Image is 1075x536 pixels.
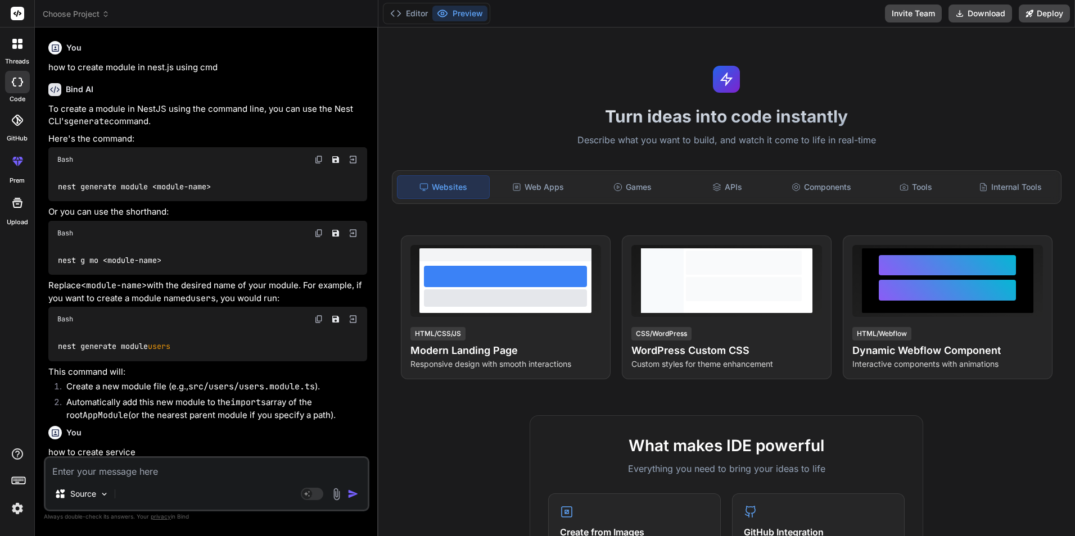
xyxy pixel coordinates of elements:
[57,181,212,193] code: nest generate module <module-name>
[410,343,601,358] h4: Modern Landing Page
[66,84,93,95] h6: Bind AI
[885,4,942,22] button: Invite Team
[410,358,601,370] p: Responsive design with smooth interactions
[48,206,367,219] p: Or you can use the shorthand:
[852,343,1043,358] h4: Dynamic Webflow Component
[314,155,323,164] img: copy
[330,488,343,501] img: attachment
[57,255,162,266] code: nest g mo <module-name>
[548,434,905,457] h2: What makes IDE powerful
[48,366,367,379] p: This command will:
[410,327,466,340] div: HTML/CSS/JS
[48,279,367,305] p: Replace with the desired name of your module. For example, if you want to create a module named ,...
[870,175,962,199] div: Tools
[348,155,358,165] img: Open in Browser
[397,175,490,199] div: Websites
[1019,4,1070,22] button: Deploy
[492,175,584,199] div: Web Apps
[775,175,868,199] div: Components
[48,103,367,128] p: To create a module in NestJS using the command line, you can use the Nest CLI's command.
[100,489,109,499] img: Pick Models
[8,499,27,518] img: settings
[314,315,323,324] img: copy
[10,176,25,185] label: prem
[66,427,82,438] h6: You
[328,311,344,327] button: Save file
[43,8,110,20] span: Choose Project
[964,175,1056,199] div: Internal Tools
[852,327,911,340] div: HTML/Webflow
[191,293,216,304] code: users
[151,513,171,520] span: privacy
[314,229,323,238] img: copy
[57,340,171,352] code: nest generate module
[348,228,358,238] img: Open in Browser
[385,133,1069,148] p: Describe what you want to build, and watch it come to life in real-time
[148,341,170,351] span: users
[83,410,128,421] code: AppModule
[328,225,344,241] button: Save file
[631,358,822,370] p: Custom styles for theme enhancement
[586,175,679,199] div: Games
[347,488,359,499] img: icon
[57,155,73,164] span: Bash
[231,397,266,408] code: imports
[7,134,28,143] label: GitHub
[385,106,1069,126] h1: Turn ideas into code instantly
[328,152,344,167] button: Save file
[66,42,82,53] h6: You
[631,343,822,358] h4: WordPress Custom CSS
[852,358,1043,370] p: Interactive components with animations
[188,381,315,392] code: src/users/users.module.ts
[57,396,367,421] li: Automatically add this new module to the array of the root (or the nearest parent module if you s...
[5,57,29,66] label: threads
[70,488,96,499] p: Source
[948,4,1012,22] button: Download
[631,327,692,340] div: CSS/WordPress
[386,6,432,21] button: Editor
[7,217,28,227] label: Upload
[10,94,25,104] label: code
[348,314,358,324] img: Open in Browser
[432,6,487,21] button: Preview
[48,446,367,459] p: how to create service
[48,61,367,74] p: how to create module in nest.js using cmd
[681,175,773,199] div: APIs
[57,229,73,238] span: Bash
[57,380,367,396] li: Create a new module file (e.g., ).
[548,462,905,475] p: Everything you need to bring your ideas to life
[57,315,73,324] span: Bash
[44,511,369,522] p: Always double-check its answers. Your in Bind
[48,133,367,146] p: Here's the command:
[81,280,147,291] code: <module-name>
[69,116,109,127] code: generate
